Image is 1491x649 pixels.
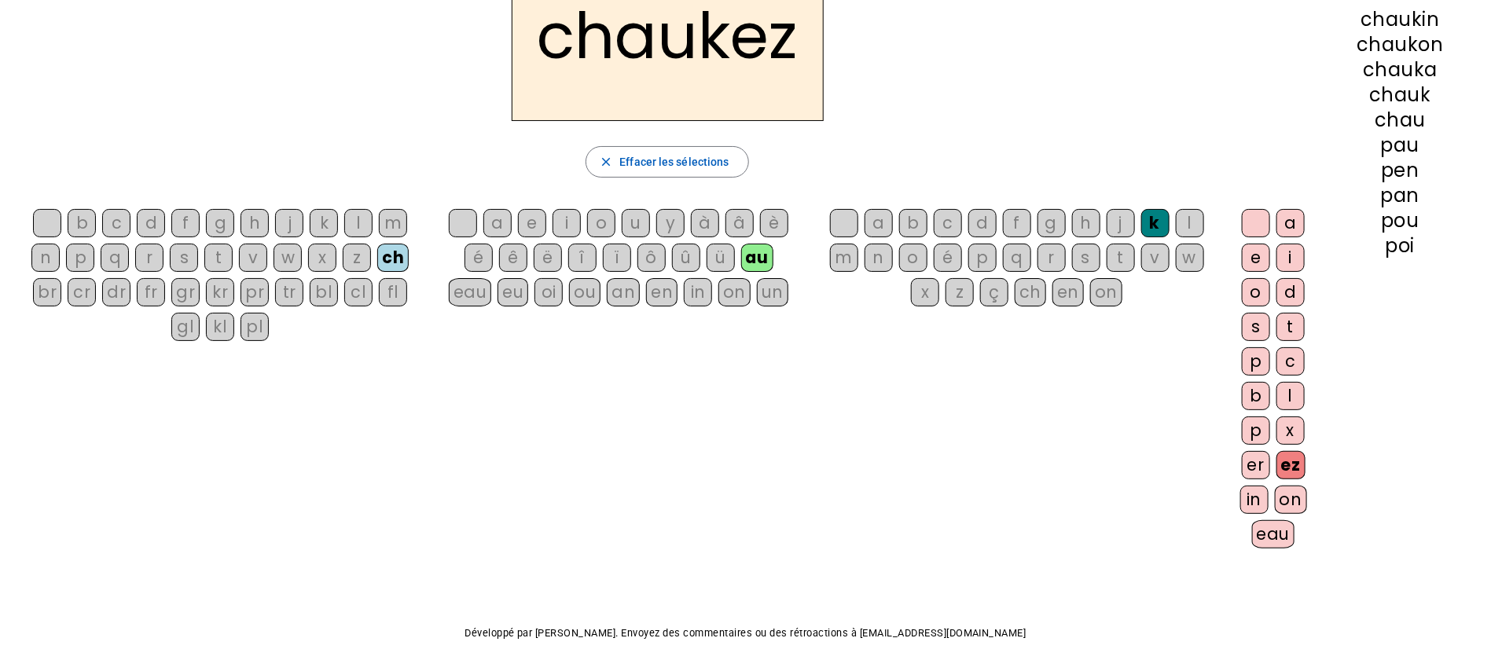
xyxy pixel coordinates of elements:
div: eau [449,278,492,306]
div: gr [171,278,200,306]
div: û [672,244,700,272]
div: eau [1252,520,1295,548]
div: on [718,278,751,306]
div: eu [498,278,528,306]
div: ë [534,244,562,272]
div: p [1242,416,1270,445]
div: y [656,209,685,237]
div: ô [637,244,666,272]
div: è [760,209,788,237]
div: g [1037,209,1066,237]
div: c [934,209,962,237]
div: ü [707,244,735,272]
div: x [911,278,939,306]
div: gl [171,313,200,341]
div: chauka [1335,60,1466,79]
div: o [1242,278,1270,306]
div: fl [379,278,407,306]
div: z [343,244,371,272]
div: p [968,244,997,272]
div: en [1052,278,1084,306]
div: n [865,244,893,272]
div: r [135,244,163,272]
div: cl [344,278,373,306]
div: t [1276,313,1305,341]
div: ï [603,244,631,272]
div: z [946,278,974,306]
div: on [1275,486,1307,514]
div: i [553,209,581,237]
div: e [1242,244,1270,272]
div: x [308,244,336,272]
div: î [568,244,597,272]
div: i [1276,244,1305,272]
div: k [1141,209,1170,237]
div: â [725,209,754,237]
div: au [741,244,773,272]
div: n [31,244,60,272]
div: g [206,209,234,237]
div: chau [1335,111,1466,130]
div: v [1141,244,1170,272]
div: r [1037,244,1066,272]
div: pau [1335,136,1466,155]
div: l [344,209,373,237]
div: q [1003,244,1031,272]
div: v [239,244,267,272]
div: ou [569,278,600,306]
div: pou [1335,211,1466,230]
div: k [310,209,338,237]
div: a [1276,209,1305,237]
div: ch [1015,278,1046,306]
div: w [274,244,302,272]
div: ch [377,244,409,272]
div: b [1242,382,1270,410]
div: ç [980,278,1008,306]
div: chaukon [1335,35,1466,54]
div: s [170,244,198,272]
div: o [899,244,927,272]
div: é [465,244,493,272]
div: é [934,244,962,272]
div: er [1242,451,1270,479]
div: p [1242,347,1270,376]
div: pen [1335,161,1466,180]
div: b [899,209,927,237]
div: tr [275,278,303,306]
div: a [483,209,512,237]
div: br [33,278,61,306]
div: l [1176,209,1204,237]
div: d [968,209,997,237]
div: d [137,209,165,237]
div: c [1276,347,1305,376]
div: pl [241,313,269,341]
div: pan [1335,186,1466,205]
div: s [1072,244,1100,272]
div: j [275,209,303,237]
div: m [830,244,858,272]
div: h [241,209,269,237]
div: ê [499,244,527,272]
div: in [684,278,712,306]
div: an [607,278,640,306]
div: t [1107,244,1135,272]
div: h [1072,209,1100,237]
div: bl [310,278,338,306]
div: u [622,209,650,237]
div: m [379,209,407,237]
div: f [1003,209,1031,237]
div: en [646,278,678,306]
div: kr [206,278,234,306]
div: o [587,209,615,237]
div: t [204,244,233,272]
span: Effacer les sélections [619,152,729,171]
div: à [691,209,719,237]
div: kl [206,313,234,341]
div: pr [241,278,269,306]
div: chauk [1335,86,1466,104]
div: l [1276,382,1305,410]
div: d [1276,278,1305,306]
div: cr [68,278,96,306]
div: dr [102,278,130,306]
div: p [66,244,94,272]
